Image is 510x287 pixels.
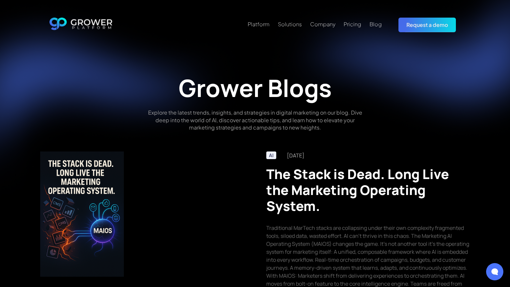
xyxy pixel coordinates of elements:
a: home [49,18,113,32]
a: Request a demo [398,18,456,32]
div: Platform [248,21,270,27]
div: Blog [370,21,382,27]
h2: The Stack is Dead. Long Live the Marketing Operating System. [266,166,470,214]
div: Pricing [344,21,361,27]
div: [DATE] [287,151,304,159]
a: Pricing [344,20,361,28]
a: Company [310,20,335,28]
h1: Grower Blogs [40,74,470,102]
a: Blog [370,20,382,28]
a: Solutions [278,20,302,28]
a: Platform [248,20,270,28]
div: Solutions [278,21,302,27]
div: Company [310,21,335,27]
div: AI [269,152,274,158]
p: Explore the latest trends, insights, and strategies in digital marketing on our blog. Dive deep i... [147,109,363,131]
